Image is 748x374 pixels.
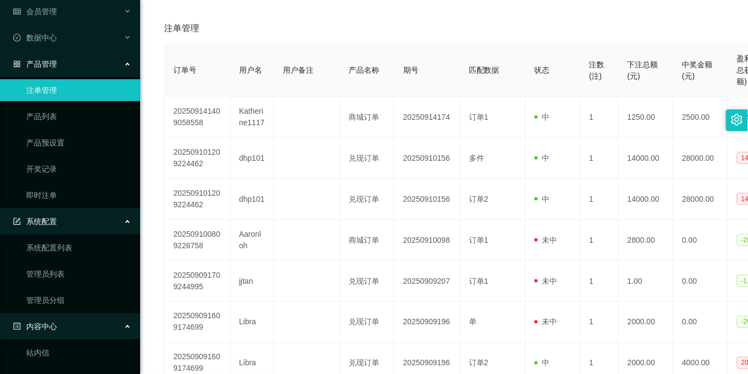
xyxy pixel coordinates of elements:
span: 数据中心 [13,33,57,42]
i: 图标: check-circle-o [13,34,21,42]
span: 中 [535,195,550,203]
span: 订单2 [469,195,489,203]
a: 产品预设置 [26,132,131,154]
td: 1 [581,138,619,179]
span: 订单号 [173,66,196,74]
span: 未中 [535,277,558,285]
i: 图标: setting [731,114,743,126]
td: 20250910156 [395,179,460,220]
a: 管理员列表 [26,263,131,285]
i: 图标: profile [13,323,21,330]
td: 2000.00 [619,302,674,343]
span: 会员管理 [13,7,57,16]
td: 20250909196 [395,302,460,343]
td: dhp101 [230,138,274,179]
a: 站内信 [26,342,131,364]
span: 注单管理 [164,22,199,35]
td: 20250914174 [395,97,460,138]
td: 2500.00 [674,97,728,138]
span: 中 [535,113,550,121]
span: 内容中心 [13,322,57,331]
td: 2800.00 [619,220,674,261]
span: 用户备注 [283,66,314,74]
span: 用户名 [239,66,262,74]
span: 未中 [535,236,558,244]
a: 开奖记录 [26,158,131,180]
td: 1.00 [619,261,674,302]
td: 14000.00 [619,179,674,220]
span: 订单1 [469,277,489,285]
i: 图标: table [13,8,21,15]
span: 产品管理 [13,60,57,68]
span: 状态 [535,66,550,74]
td: 202509091709244995 [165,261,230,302]
i: 图标: form [13,218,21,225]
span: 注数(注) [589,60,605,80]
td: 兑现订单 [340,302,395,343]
td: 0.00 [674,302,728,343]
td: jjtan [230,261,274,302]
td: 202509100809226758 [165,220,230,261]
td: 1250.00 [619,97,674,138]
span: 下注总额(元) [628,60,658,80]
a: 管理员分组 [26,289,131,311]
span: 中 [535,359,550,367]
span: 订单1 [469,113,489,121]
td: 0.00 [674,261,728,302]
td: 1 [581,179,619,220]
td: 202509141409058558 [165,97,230,138]
span: 订单1 [469,236,489,244]
td: 商城订单 [340,97,395,138]
td: 1 [581,220,619,261]
td: 1 [581,302,619,343]
td: 20250910156 [395,138,460,179]
a: 系统配置列表 [26,237,131,259]
a: 注单管理 [26,79,131,101]
span: 产品名称 [349,66,379,74]
td: 商城订单 [340,220,395,261]
a: 产品列表 [26,106,131,127]
td: 1 [581,97,619,138]
td: 20250909207 [395,261,460,302]
td: Libra [230,302,274,343]
td: dhp101 [230,179,274,220]
td: Aaronloh [230,220,274,261]
span: 未中 [535,318,558,326]
td: 202509091609174699 [165,302,230,343]
td: 兑现订单 [340,261,395,302]
td: 20250910098 [395,220,460,261]
td: 202509101209224462 [165,138,230,179]
span: 中 [535,154,550,162]
td: 202509101209224462 [165,179,230,220]
span: 系统配置 [13,217,57,226]
i: 图标: appstore-o [13,60,21,68]
td: 28000.00 [674,179,728,220]
td: 兑现订单 [340,138,395,179]
span: 中奖金额(元) [682,60,713,80]
td: Katherine1117 [230,97,274,138]
span: 期号 [403,66,419,74]
span: 单 [469,318,477,326]
span: 多件 [469,154,484,162]
td: 0.00 [674,220,728,261]
td: 28000.00 [674,138,728,179]
td: 兑现订单 [340,179,395,220]
a: 即时注单 [26,184,131,206]
td: 1 [581,261,619,302]
td: 14000.00 [619,138,674,179]
span: 订单2 [469,359,489,367]
span: 匹配数据 [469,66,500,74]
